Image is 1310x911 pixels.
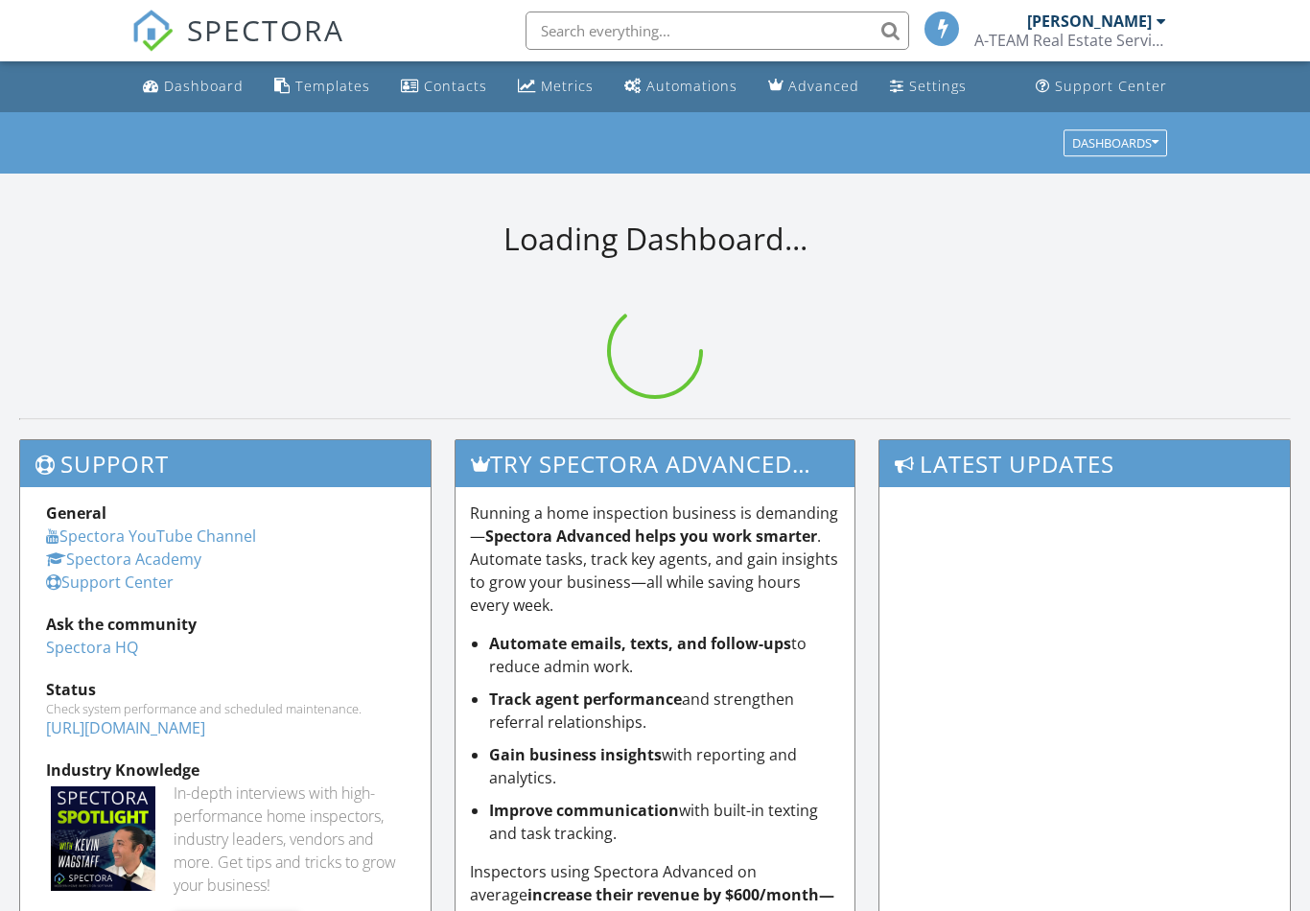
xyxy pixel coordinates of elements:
[489,689,682,710] strong: Track agent performance
[485,526,817,547] strong: Spectora Advanced helps you work smarter
[20,440,431,487] h3: Support
[267,69,378,105] a: Templates
[46,701,405,716] div: Check system performance and scheduled maintenance.
[617,69,745,105] a: Automations (Basic)
[46,549,201,570] a: Spectora Academy
[909,77,967,95] div: Settings
[760,69,867,105] a: Advanced
[1064,129,1167,156] button: Dashboards
[1027,12,1152,31] div: [PERSON_NAME]
[46,678,405,701] div: Status
[1055,77,1167,95] div: Support Center
[489,743,840,789] li: with reporting and analytics.
[295,77,370,95] div: Templates
[489,632,840,678] li: to reduce admin work.
[393,69,495,105] a: Contacts
[974,31,1166,50] div: A-TEAM Real Estate Services
[187,10,344,50] span: SPECTORA
[46,637,138,658] a: Spectora HQ
[882,69,974,105] a: Settings
[46,717,205,738] a: [URL][DOMAIN_NAME]
[51,786,155,891] img: Spectoraspolightmain
[879,440,1290,487] h3: Latest Updates
[489,688,840,734] li: and strengthen referral relationships.
[46,613,405,636] div: Ask the community
[646,77,737,95] div: Automations
[489,800,679,821] strong: Improve communication
[46,502,106,524] strong: General
[46,572,174,593] a: Support Center
[1028,69,1175,105] a: Support Center
[46,526,256,547] a: Spectora YouTube Channel
[489,633,791,654] strong: Automate emails, texts, and follow-ups
[541,77,594,95] div: Metrics
[174,782,405,897] div: In-depth interviews with high-performance home inspectors, industry leaders, vendors and more. Ge...
[489,799,840,845] li: with built-in texting and task tracking.
[456,440,854,487] h3: Try spectora advanced [DATE]
[131,10,174,52] img: The Best Home Inspection Software - Spectora
[470,502,840,617] p: Running a home inspection business is demanding— . Automate tasks, track key agents, and gain ins...
[46,759,405,782] div: Industry Knowledge
[131,26,344,66] a: SPECTORA
[424,77,487,95] div: Contacts
[788,77,859,95] div: Advanced
[489,744,662,765] strong: Gain business insights
[1072,136,1158,150] div: Dashboards
[135,69,251,105] a: Dashboard
[526,12,909,50] input: Search everything...
[510,69,601,105] a: Metrics
[164,77,244,95] div: Dashboard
